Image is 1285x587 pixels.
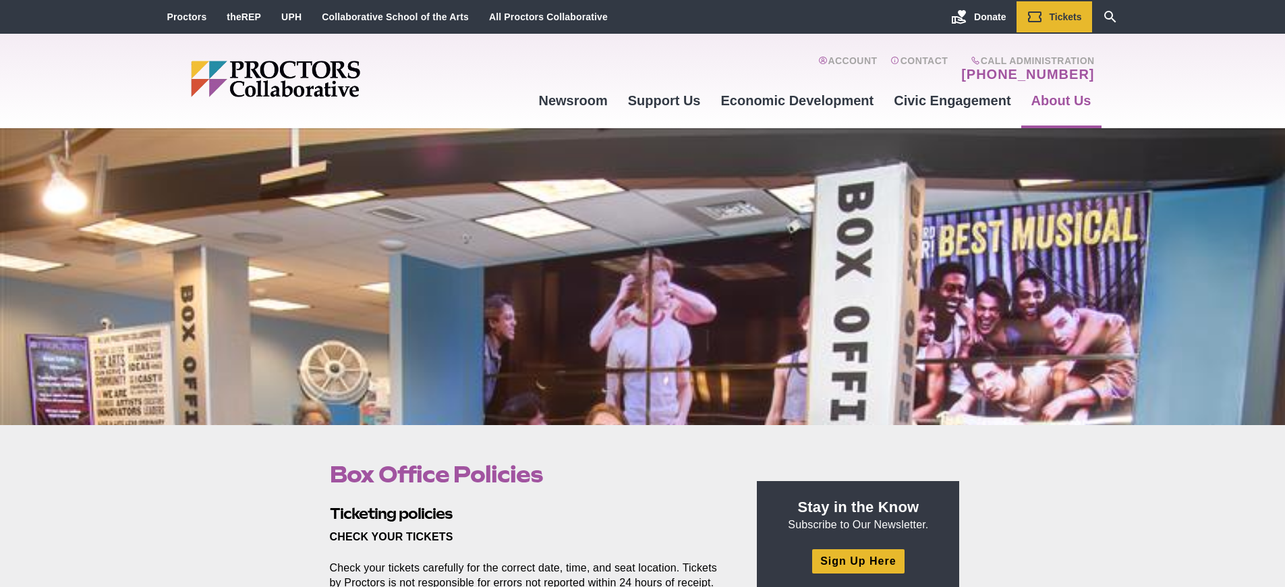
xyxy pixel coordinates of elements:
[812,549,904,573] a: Sign Up Here
[798,499,919,515] strong: Stay in the Know
[528,82,617,119] a: Newsroom
[1050,11,1082,22] span: Tickets
[330,531,453,542] strong: CHECK YOUR TICKETS
[773,497,943,532] p: Subscribe to Our Newsletter.
[191,61,464,97] img: Proctors logo
[489,11,608,22] a: All Proctors Collaborative
[330,462,726,487] h1: Box Office Policies
[167,11,207,22] a: Proctors
[711,82,884,119] a: Economic Development
[818,55,877,82] a: Account
[961,66,1094,82] a: [PHONE_NUMBER]
[322,11,469,22] a: Collaborative School of the Arts
[1092,1,1129,32] a: Search
[890,55,948,82] a: Contact
[1017,1,1092,32] a: Tickets
[281,11,302,22] a: UPH
[974,11,1006,22] span: Donate
[227,11,261,22] a: theREP
[618,82,711,119] a: Support Us
[1021,82,1102,119] a: About Us
[884,82,1021,119] a: Civic Engagement
[957,55,1094,66] span: Call Administration
[330,503,726,524] h2: Ticketing policies
[941,1,1016,32] a: Donate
